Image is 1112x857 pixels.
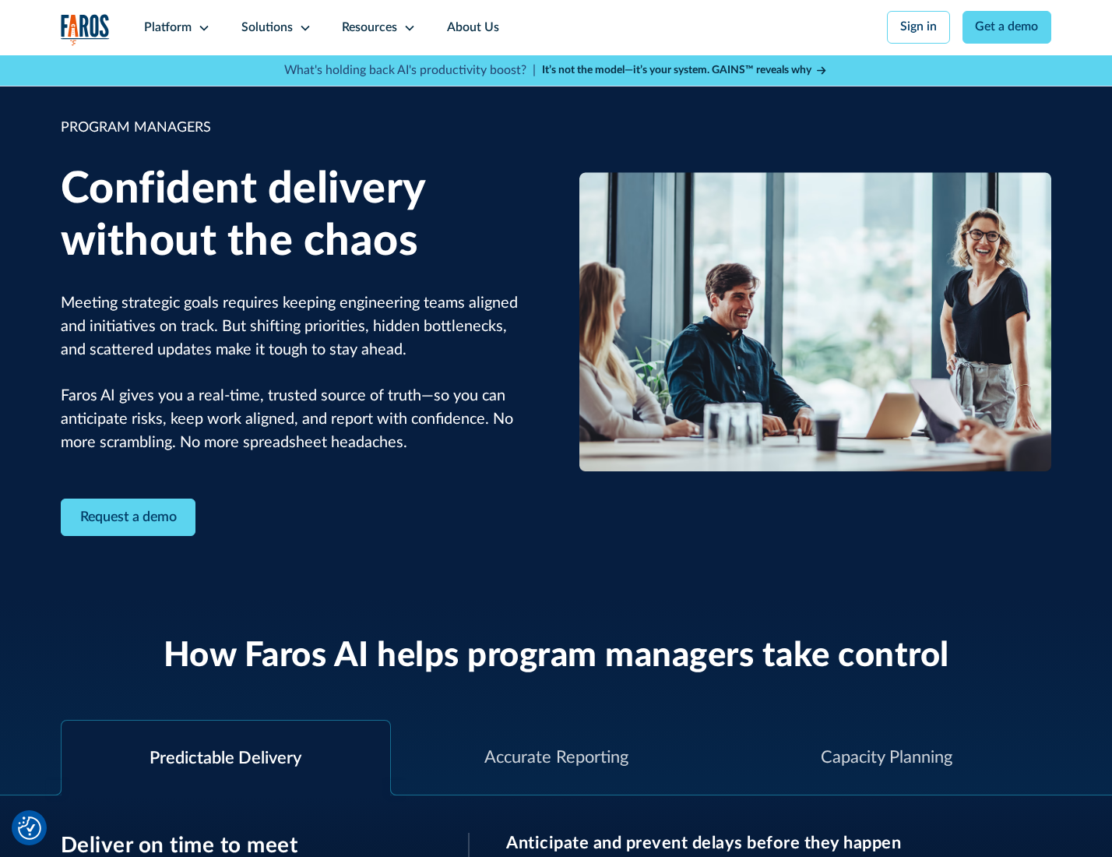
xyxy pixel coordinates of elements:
h2: How Faros AI helps program managers take control [164,636,949,677]
a: Sign in [887,11,950,44]
div: Capacity Planning [821,745,952,771]
img: Revisit consent button [18,816,41,840]
a: home [61,14,111,46]
a: It’s not the model—it’s your system. GAINS™ reveals why [542,62,829,79]
div: Accurate Reporting [484,745,628,771]
div: PROGRAM MANAGERS [61,118,533,139]
p: Meeting strategic goals requires keeping engineering teams aligned and initiatives on track. But ... [61,292,533,455]
div: Predictable Delivery [150,746,301,771]
img: Logo of the analytics and reporting company Faros. [61,14,111,46]
strong: It’s not the model—it’s your system. GAINS™ reveals why [542,65,811,76]
div: Resources [342,19,397,37]
h3: Anticipate and prevent delays before they happen [506,833,1051,853]
a: Get a demo [962,11,1052,44]
p: What's holding back AI's productivity boost? | [284,62,536,80]
h1: Confident delivery without the chaos [61,164,533,268]
a: Contact Modal [61,499,196,537]
div: Solutions [241,19,293,37]
div: Platform [144,19,192,37]
button: Cookie Settings [18,816,41,840]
